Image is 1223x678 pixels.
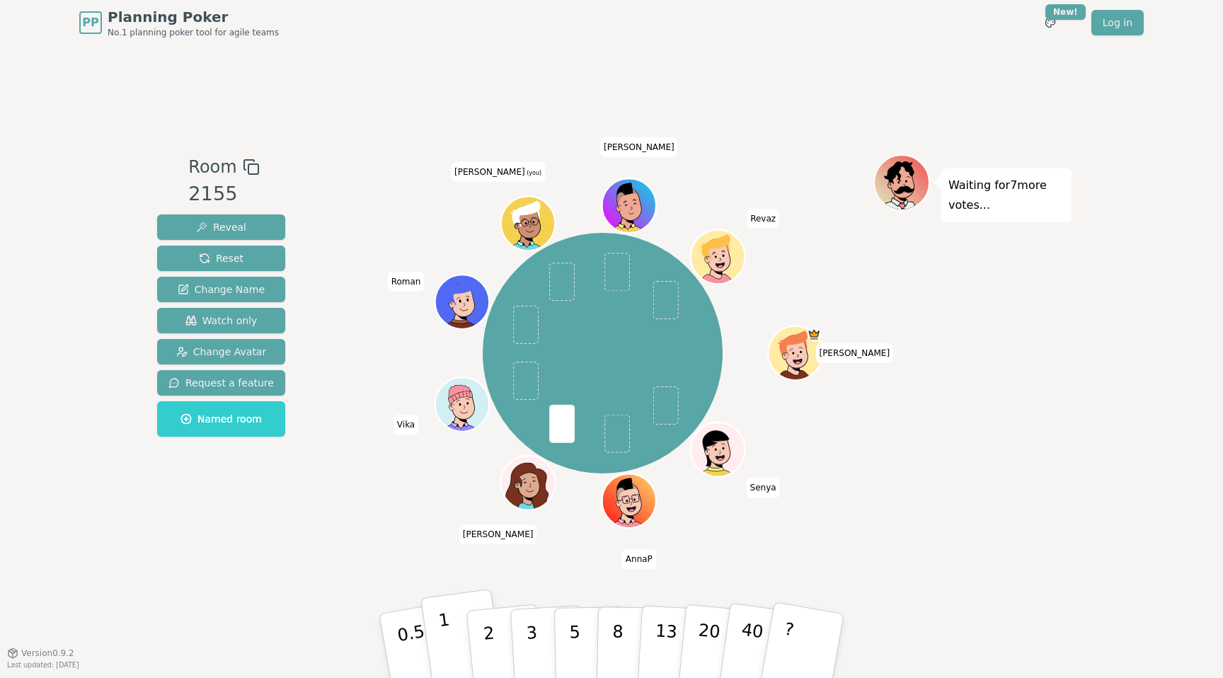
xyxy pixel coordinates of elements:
[747,209,779,229] span: Click to change your name
[82,14,98,31] span: PP
[108,27,279,38] span: No.1 planning poker tool for agile teams
[157,246,285,271] button: Reset
[157,339,285,364] button: Change Avatar
[79,7,279,38] a: PPPlanning PokerNo.1 planning poker tool for agile teams
[196,220,246,234] span: Reveal
[459,524,537,544] span: Click to change your name
[188,180,259,209] div: 2155
[21,648,74,659] span: Version 0.9.2
[157,401,285,437] button: Named room
[168,376,274,390] span: Request a feature
[178,282,265,297] span: Change Name
[108,7,279,27] span: Planning Poker
[7,648,74,659] button: Version0.9.2
[1038,10,1063,35] button: New!
[157,370,285,396] button: Request a feature
[180,412,262,426] span: Named room
[807,328,820,341] span: Ira is the host
[525,170,542,176] span: (you)
[157,277,285,302] button: Change Name
[199,251,243,265] span: Reset
[622,549,656,569] span: Click to change your name
[451,162,545,182] span: Click to change your name
[157,214,285,240] button: Reveal
[1045,4,1086,20] div: New!
[503,197,553,248] button: Click to change your avatar
[600,137,678,156] span: Click to change your name
[7,661,79,669] span: Last updated: [DATE]
[157,308,285,333] button: Watch only
[394,415,418,435] span: Click to change your name
[188,154,236,180] span: Room
[747,478,780,498] span: Click to change your name
[185,314,258,328] span: Watch only
[176,345,267,359] span: Change Avatar
[948,176,1064,215] p: Waiting for 7 more votes...
[388,272,425,292] span: Click to change your name
[1091,10,1144,35] a: Log in
[815,343,893,363] span: Click to change your name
